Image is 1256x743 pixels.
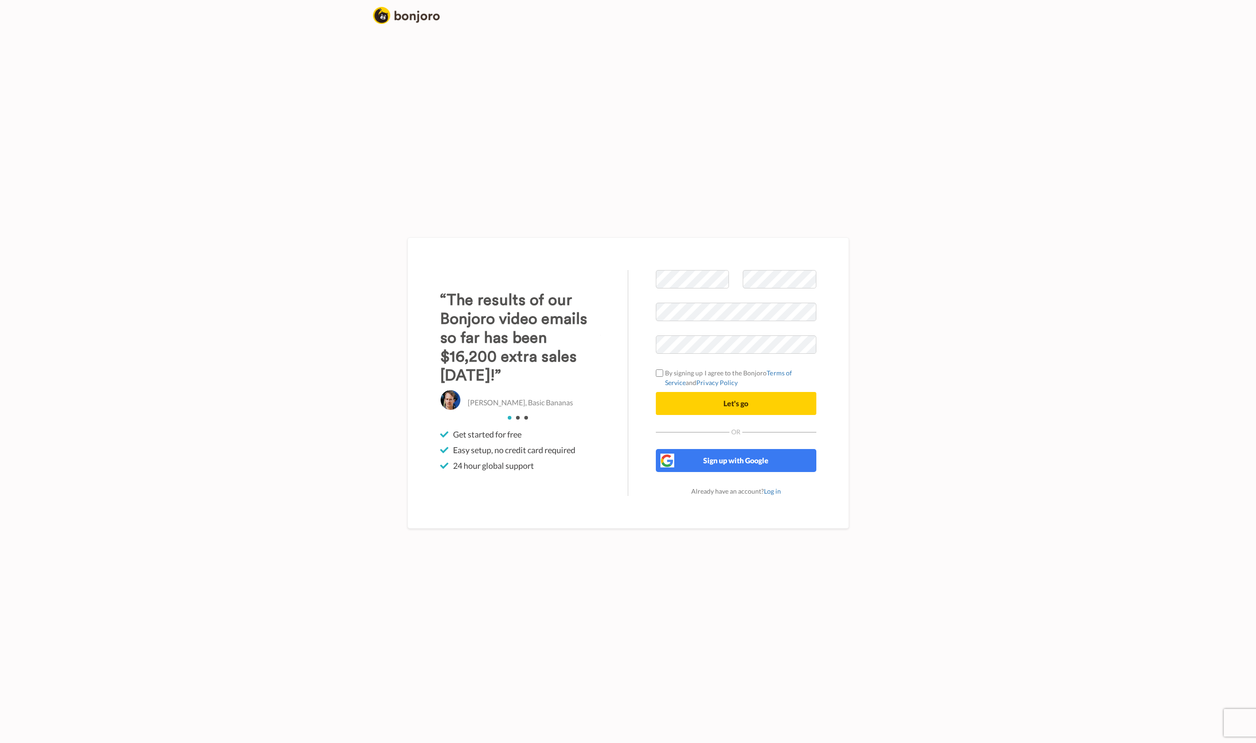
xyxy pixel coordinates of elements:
[764,487,781,495] a: Log in
[440,291,601,385] h3: “The results of our Bonjoro video emails so far has been $16,200 extra sales [DATE]!”
[453,460,534,471] span: 24 hour global support
[656,449,816,472] button: Sign up with Google
[468,397,573,408] p: [PERSON_NAME], Basic Bananas
[696,379,738,386] a: Privacy Policy
[373,7,440,24] img: logo_full.png
[656,368,816,387] label: By signing up I agree to the Bonjoro and
[729,429,742,435] span: Or
[723,399,748,408] span: Let's go
[453,444,575,455] span: Easy setup, no credit card required
[656,392,816,415] button: Let's go
[453,429,522,440] span: Get started for free
[691,487,781,495] span: Already have an account?
[656,369,663,377] input: By signing up I agree to the BonjoroTerms of ServiceandPrivacy Policy
[703,456,769,465] span: Sign up with Google
[440,390,461,410] img: Christo Hall, Basic Bananas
